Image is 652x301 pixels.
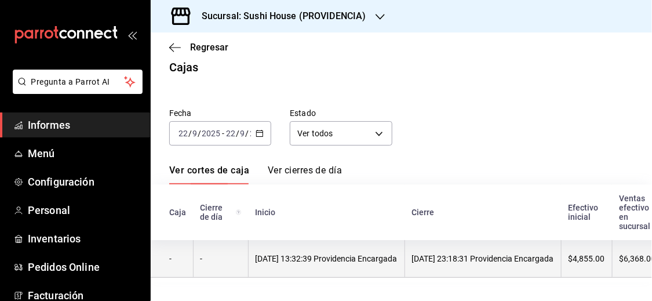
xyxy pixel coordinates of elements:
font: [DATE] 23:18:31 Providencia Encargada [412,254,554,263]
button: Pregunta a Parrot AI [13,70,143,94]
button: Regresar [169,42,228,53]
input: -- [240,129,246,138]
font: Caja [169,208,186,217]
font: [DATE] 13:32:39 Providencia Encargada [256,254,398,263]
font: - [169,254,172,263]
font: Personal [28,204,70,216]
font: Inicio [255,208,275,217]
font: Inventarios [28,233,81,245]
font: - [222,129,224,138]
input: -- [178,129,188,138]
font: Fecha [169,109,192,118]
svg: El número de cierre de día es consecutivo y consolida todos los cortes de caja anteriores en un ú... [236,208,241,217]
font: / [246,129,249,138]
input: ---- [249,129,269,138]
font: Cierre de día [200,203,223,222]
font: Menú [28,147,55,159]
font: Cajas [169,60,199,74]
font: Ver cierres de día [268,165,342,176]
font: / [236,129,239,138]
font: / [188,129,192,138]
input: ---- [201,129,221,138]
a: Pregunta a Parrot AI [8,84,143,96]
font: Estado [290,109,316,118]
font: - [201,254,203,263]
font: Efectivo inicial [568,203,598,222]
font: Ver todos [297,129,333,138]
font: Regresar [190,42,228,53]
font: Sucursal: Sushi House (PROVIDENCIA) [202,10,366,21]
span: Pedidos Online [28,259,141,275]
font: / [198,129,201,138]
font: $4,855.00 [569,254,605,263]
input: -- [192,129,198,138]
font: Cierre [411,208,434,217]
font: Ver cortes de caja [169,165,249,176]
font: Pregunta a Parrot AI [31,77,110,86]
font: Configuración [28,176,94,188]
button: abrir_cajón_menú [128,30,137,39]
input: -- [225,129,236,138]
font: Ventas efectivo en sucursal [619,194,650,231]
div: pestañas de navegación [169,164,342,184]
font: Informes [28,119,70,131]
